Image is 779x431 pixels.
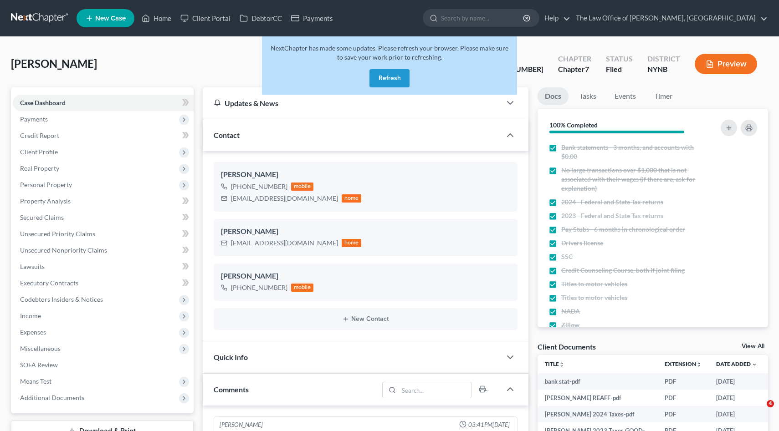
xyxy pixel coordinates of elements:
[20,361,58,369] span: SOFA Review
[13,259,194,275] a: Lawsuits
[709,373,764,390] td: [DATE]
[767,400,774,407] span: 4
[342,239,362,247] div: home
[545,360,564,367] a: Titleunfold_more
[561,225,685,234] span: Pay Stubs - 6 months in chronological order
[540,10,570,26] a: Help
[95,15,126,22] span: New Case
[214,385,249,394] span: Comments
[558,54,591,64] div: Chapter
[571,10,768,26] a: The Law Office of [PERSON_NAME], [GEOGRAPHIC_DATA]
[585,65,589,73] span: 7
[291,183,314,191] div: mobile
[709,390,764,406] td: [DATE]
[561,238,603,248] span: Drivers license
[716,360,757,367] a: Date Added expand_more
[561,266,685,275] span: Credit Counseling Course, both if joint filing
[561,252,573,261] span: SSC
[549,121,598,129] strong: 100% Completed
[20,115,48,123] span: Payments
[231,194,338,203] div: [EMAIL_ADDRESS][DOMAIN_NAME]
[20,246,107,254] span: Unsecured Nonpriority Claims
[607,87,643,105] a: Events
[20,132,59,139] span: Credit Report
[665,360,702,367] a: Extensionunfold_more
[561,166,702,193] span: No large transactions over $1,000 that is not associated with their wages (if there are, ask for ...
[369,69,410,87] button: Refresh
[561,320,579,330] span: Zillow
[20,99,66,106] span: Case Dashboard
[13,193,194,209] a: Property Analysis
[709,406,764,422] td: [DATE]
[214,98,491,108] div: Updates & News
[221,169,511,180] div: [PERSON_NAME]
[221,226,511,237] div: [PERSON_NAME]
[20,263,45,270] span: Lawsuits
[20,295,103,303] span: Codebtors Insiders & Notices
[748,400,770,422] iframe: Intercom live chat
[220,421,263,429] div: [PERSON_NAME]
[20,377,51,385] span: Means Test
[20,345,61,352] span: Miscellaneous
[342,194,362,203] div: home
[221,315,511,323] button: New Contact
[561,293,627,302] span: Titles to motor vehicles
[561,307,580,316] span: NADA
[20,328,46,336] span: Expenses
[468,421,510,429] span: 03:41PM[DATE]
[606,64,633,75] div: Filed
[647,64,680,75] div: NYNB
[137,10,176,26] a: Home
[559,362,564,367] i: unfold_more
[572,87,604,105] a: Tasks
[558,64,591,75] div: Chapter
[20,148,58,156] span: Client Profile
[657,390,709,406] td: PDF
[657,373,709,390] td: PDF
[214,353,248,361] span: Quick Info
[538,87,569,105] a: Docs
[20,312,41,319] span: Income
[271,44,508,61] span: NextChapter has made some updates. Please refresh your browser. Please make sure to save your wor...
[176,10,235,26] a: Client Portal
[231,238,338,248] div: [EMAIL_ADDRESS][DOMAIN_NAME]
[20,213,64,221] span: Secured Claims
[13,95,194,111] a: Case Dashboard
[13,127,194,144] a: Credit Report
[13,226,194,242] a: Unsecured Priority Claims
[20,181,72,188] span: Personal Property
[11,57,97,70] span: [PERSON_NAME]
[538,390,657,406] td: [PERSON_NAME] REAFF-pdf
[657,406,709,422] td: PDF
[20,394,84,401] span: Additional Documents
[696,362,702,367] i: unfold_more
[214,131,240,139] span: Contact
[235,10,287,26] a: DebtorCC
[752,362,757,367] i: expand_more
[606,54,633,64] div: Status
[221,271,511,282] div: [PERSON_NAME]
[561,279,627,289] span: Titles to motor vehicles
[561,198,663,207] span: 2024 - Federal and State Tax returns
[231,283,287,292] div: [PHONE_NUMBER]
[291,284,314,292] div: mobile
[20,230,95,238] span: Unsecured Priority Claims
[13,209,194,226] a: Secured Claims
[287,10,338,26] a: Payments
[20,279,78,287] span: Executory Contracts
[647,54,680,64] div: District
[20,197,71,205] span: Property Analysis
[561,211,663,220] span: 2023 - Federal and State Tax returns
[441,10,524,26] input: Search by name...
[742,343,764,350] a: View All
[13,242,194,259] a: Unsecured Nonpriority Claims
[538,406,657,422] td: [PERSON_NAME] 2024 Taxes-pdf
[20,164,59,172] span: Real Property
[647,87,680,105] a: Timer
[13,357,194,373] a: SOFA Review
[231,182,287,191] div: [PHONE_NUMBER]
[399,382,471,398] input: Search...
[695,54,757,74] button: Preview
[538,342,596,351] div: Client Documents
[13,275,194,291] a: Executory Contracts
